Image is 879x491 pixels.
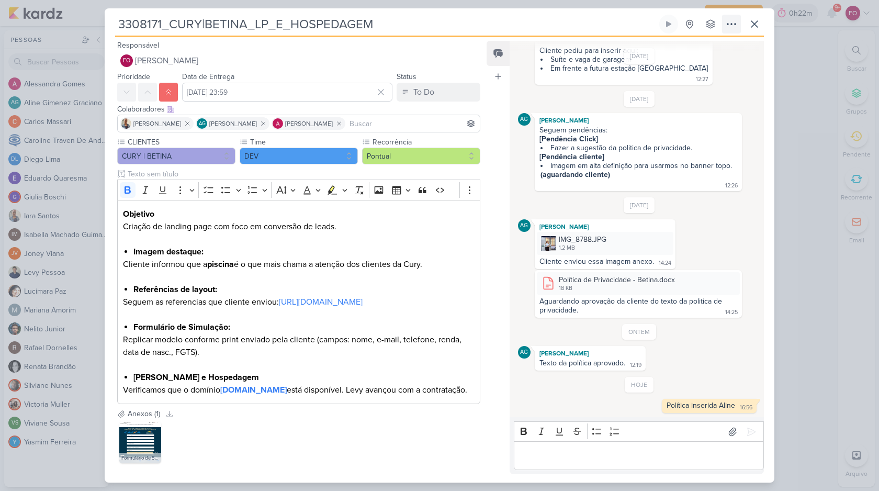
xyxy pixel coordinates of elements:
[127,137,235,148] label: CLIENTES
[133,284,217,295] strong: Referências de layout:
[514,441,764,470] div: Editor editing area: main
[133,372,259,383] strong: [PERSON_NAME] e Hospedagem
[120,54,133,67] div: Fabio Oliveira
[540,170,610,179] strong: (aguardando cliente)
[117,104,480,115] div: Colaboradores
[133,119,181,128] span: [PERSON_NAME]
[725,182,738,190] div: 12:26
[664,20,673,28] div: Ligar relógio
[362,148,480,164] button: Pontual
[537,115,740,126] div: [PERSON_NAME]
[520,350,528,355] p: AG
[123,333,475,371] p: Replicar modelo conforme print enviado pela cliente (campos: nome, e-mail, telefone, renda, data ...
[397,72,416,81] label: Status
[117,41,159,50] label: Responsável
[121,118,131,129] img: Iara Santos
[135,54,198,67] span: [PERSON_NAME]
[273,118,283,129] img: Alessandra Gomes
[540,143,737,152] li: Fazer a sugestão da politica de privacidade.
[559,284,675,293] div: 18 KB
[117,51,480,70] button: FO [PERSON_NAME]
[123,220,475,246] p: Criação de landing page com foco em conversão de leads.
[347,117,478,130] input: Buscar
[197,118,207,129] div: Aline Gimenez Graciano
[123,258,475,283] p: Cliente informou que a é o que mais chama a atenção dos clientes da Cury.
[117,180,480,200] div: Editor toolbar
[518,346,531,359] div: Aline Gimenez Graciano
[285,119,333,128] span: [PERSON_NAME]
[520,223,528,229] p: AG
[133,322,230,332] strong: Formulário de Simulação:
[371,137,480,148] label: Recorrência
[540,55,708,64] li: Suíte e vaga de garagem
[117,148,235,164] button: CURY | BETINA
[249,137,358,148] label: Time
[123,384,475,396] p: Verificamos que o domínio está disponível. Levy avançou com a contratação.
[559,274,675,285] div: Política de Privacidade - Betina.docx
[539,135,598,143] strong: [Pendência Click]
[537,272,740,295] div: Política de Privacidade - Betina.docx
[537,232,673,254] div: IMG_8788.JPG
[696,75,708,84] div: 12:27
[667,401,735,410] div: Política inserida Aline
[539,152,604,161] strong: [Pendência cliente]
[117,200,480,405] div: Editor editing area: main
[119,421,161,463] img: nMyehfszOwHncUWlw3Wc6ybNHhiOOpE8ohQJWBmy.jpg
[537,221,673,232] div: [PERSON_NAME]
[123,296,475,308] p: Seguem as referencias que cliente enviou:
[413,86,434,98] div: To Do
[518,219,531,232] div: Aline Gimenez Graciano
[541,236,556,251] img: 9Ohrirbl47eepTZjj3hIOT9Rs2ntE6LTPZeDA8WS.jpg
[559,234,606,245] div: IMG_8788.JPG
[540,161,737,179] li: Imagem em alta definição para usarmos no banner topo.
[207,259,234,270] strong: piscina
[240,148,358,164] button: DEV
[537,348,644,359] div: [PERSON_NAME]
[209,119,257,128] span: [PERSON_NAME]
[182,72,234,81] label: Data de Entrega
[123,58,130,64] p: FO
[133,247,204,257] strong: Imagem destaque:
[659,259,671,267] div: 14:24
[539,257,654,266] div: Cliente enviou essa imagem anexo.
[539,126,737,135] div: Seguem pendências:
[514,421,764,442] div: Editor toolbar
[128,470,466,481] div: Subkardz (1)
[128,408,160,419] div: Anexos (1)
[518,113,531,126] div: Aline Gimenez Graciano
[539,297,724,315] div: Aguardando aprovação da cliente do texto da politica de privacidade.
[559,244,606,252] div: 1.2 MB
[182,83,392,102] input: Select a date
[397,83,480,102] button: To Do
[199,121,206,127] p: AG
[630,361,641,370] div: 12:19
[740,404,752,412] div: 16:56
[115,15,657,34] input: Kard Sem Título
[539,46,708,55] div: Cliente pediu para inserir aqui:
[117,72,150,81] label: Prioridade
[279,297,363,307] a: [URL][DOMAIN_NAME]
[539,359,625,367] div: Texto da política aprovado.
[126,169,480,180] input: Texto sem título
[123,209,154,219] strong: Objetivo
[119,453,161,463] div: Formulário de Simulação.jpeg
[540,64,708,73] li: Em frente a futura estação [GEOGRAPHIC_DATA]
[725,308,738,317] div: 14:25
[220,385,287,395] a: [DOMAIN_NAME]
[520,117,528,122] p: AG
